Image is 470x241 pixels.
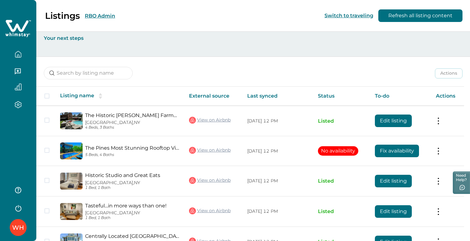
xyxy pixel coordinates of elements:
img: propertyImage_The Historic Jesse Buel Farmhouse w/ Heated Pool [60,112,83,129]
p: Listed [318,208,365,215]
a: View on Airbnb [189,176,231,185]
p: [DATE] 12 PM [247,178,308,184]
a: Tasteful…in more ways than one! [85,203,179,209]
p: [GEOGRAPHIC_DATA], NY [85,210,179,216]
a: Historic Studio and Great Eats [85,172,179,178]
p: [GEOGRAPHIC_DATA], NY [85,120,179,125]
a: View on Airbnb [189,116,231,124]
p: [DATE] 12 PM [247,118,308,124]
button: sorting [94,93,107,99]
p: 1 Bed, 1 Bath [85,216,179,220]
button: Refresh all listing content [378,9,462,22]
th: Status [313,87,370,106]
p: Listings [45,10,80,21]
p: Your next steps [44,35,462,41]
th: Last synced [242,87,313,106]
a: View on Airbnb [189,146,231,154]
th: External source [184,87,242,106]
p: 4 Beds, 3 Baths [85,125,179,130]
a: The Historic [PERSON_NAME] Farmhouse w/ Heated Pool [85,112,179,118]
img: propertyImage_Tasteful…in more ways than one! [60,203,83,220]
button: No availability [318,146,358,156]
button: Edit listing [375,205,412,218]
button: RBO Admin [85,13,115,19]
button: Edit listing [375,175,412,187]
p: Listed [318,178,365,184]
p: [DATE] 12 PM [247,148,308,154]
input: Search by listing name [44,67,133,79]
p: Listed [318,118,365,124]
p: [DATE] 12 PM [247,208,308,215]
div: Whimstay Host [12,220,24,235]
img: propertyImage_The Pines Most Stunning Rooftop View [60,142,83,159]
button: Edit listing [375,115,412,127]
th: To-do [370,87,431,106]
p: 1 Bed, 1 Bath [85,185,179,190]
th: Actions [431,87,464,106]
a: The Pines Most Stunning Rooftop View [85,145,179,151]
button: Switch to traveling [324,13,373,19]
a: View on Airbnb [189,207,231,215]
img: propertyImage_Historic Studio and Great Eats [60,173,83,190]
button: Actions [435,68,462,78]
p: 5 Beds, 4 Baths [85,153,179,157]
button: Fix availability [375,145,419,157]
th: Listing name [55,87,184,106]
p: [GEOGRAPHIC_DATA], NY [85,180,179,185]
a: Centrally Located [GEOGRAPHIC_DATA] [85,233,179,239]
